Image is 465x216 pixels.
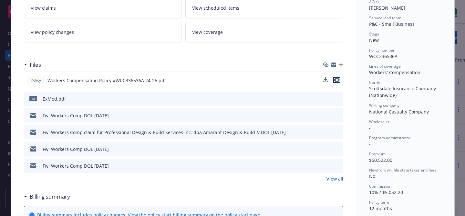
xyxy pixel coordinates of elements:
div: Fw: Workers Comp claim for Professional Design & Build Services Inc. dba Amarant Design & Build /... [43,129,286,136]
button: download file [325,95,330,102]
span: P&C - Small Business [369,21,415,27]
div: ExMod.pdf [43,95,66,102]
button: preview file [335,129,341,136]
span: New [369,37,379,43]
span: Program administrator [369,135,410,141]
button: preview file [335,146,341,152]
button: preview file [335,162,341,169]
span: Scottsdale Insurance Company (Nationwide) [369,85,437,98]
button: download file [325,146,330,152]
div: Files [24,61,41,69]
span: - [369,125,371,131]
span: 12 months [369,205,392,211]
a: View coverage [185,22,343,42]
span: View claims [31,5,56,11]
div: Fw: Workers Comp DOL [DATE] [43,146,109,152]
a: View all [326,175,343,182]
span: Writing company [369,103,399,108]
span: Carrier [369,80,382,85]
button: preview file [335,95,341,102]
div: Fw: Workers Comp DOL [DATE] [43,162,109,169]
span: Lines of coverage [369,64,401,69]
span: Commission [369,183,391,189]
a: View policy changes [24,22,182,42]
div: Billing summary [24,192,70,201]
span: Policy number [369,47,395,53]
button: download file [325,112,330,119]
span: [PERSON_NAME] [369,5,405,11]
h3: Files [30,61,41,69]
span: Newfront will file state taxes and fees [369,167,436,173]
button: preview file [333,77,340,84]
span: $50,522.00 [369,157,392,163]
button: download file [325,162,330,169]
button: download file [323,77,328,82]
div: Fw: Workers Comp DOL [DATE] [43,112,109,119]
div: Workers' Compensation [369,69,441,76]
button: download file [325,129,330,136]
span: Workers Compensation Policy #WCC336536A 24-25.pdf [47,77,166,84]
button: download file [323,77,328,84]
span: pdf [29,96,37,101]
span: View scheduled items [192,5,239,11]
span: Policy term [369,200,389,205]
span: No [369,173,375,179]
button: preview file [333,77,340,83]
span: Wholesaler [369,119,389,124]
span: WCC336536A [369,53,398,59]
span: Stage [369,31,379,37]
span: 10% / $5,052.20 [369,189,403,195]
span: View coverage [192,29,223,35]
span: View policy changes [31,29,74,35]
span: - [369,141,371,147]
span: Premium [369,151,386,157]
span: National Casualty Company [369,109,429,115]
h3: Billing summary [30,192,70,201]
button: preview file [335,112,341,119]
span: Policy [29,77,42,83]
span: Service lead team [369,15,401,21]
